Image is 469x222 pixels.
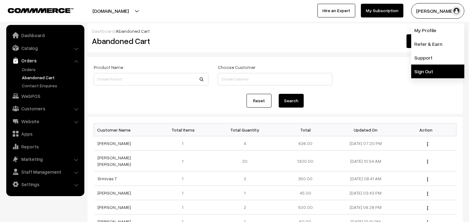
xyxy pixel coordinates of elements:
[247,94,272,108] a: Reset
[8,128,82,139] a: Apps
[154,186,215,200] td: 1
[8,103,82,114] a: Customers
[98,205,131,210] a: [PERSON_NAME]
[336,171,396,186] td: [DATE] 08:41 AM
[411,65,464,78] a: Sign Out
[8,153,82,165] a: Marketing
[8,6,62,14] a: COMMMERCE
[427,177,428,181] img: Menu
[8,55,82,66] a: Orders
[94,73,208,85] input: Choose Product
[8,166,82,177] a: Staff Management
[215,136,275,151] td: 4
[94,64,123,70] label: Product Name
[317,4,355,17] a: Hire an Expert
[92,36,208,46] h2: Abandoned Cart
[154,171,215,186] td: 1
[98,155,131,167] a: [PERSON_NAME] [PERSON_NAME]
[92,28,458,34] div: /
[336,186,396,200] td: [DATE] 03:43 PM
[215,171,275,186] td: 2
[427,192,428,196] img: Menu
[20,82,82,89] a: Contact Enquires
[98,141,131,146] a: [PERSON_NAME]
[215,200,275,215] td: 2
[154,151,215,171] td: 1
[411,51,464,65] a: Support
[336,200,396,215] td: [DATE] 06:28 PM
[361,4,403,17] a: My Subscription
[427,160,428,164] img: Menu
[215,151,275,171] td: 20
[452,6,461,16] img: user
[71,3,151,19] button: [DOMAIN_NAME]
[20,74,82,81] a: Abandoned Cart
[154,200,215,215] td: 1
[275,171,335,186] td: 350.00
[275,136,335,151] td: 636.00
[275,186,335,200] td: 45.00
[427,142,428,146] img: Menu
[98,176,117,181] a: Srinivas T
[215,186,275,200] td: 1
[8,141,82,152] a: Reports
[396,123,456,136] th: Action
[336,151,396,171] td: [DATE] 10:54 AM
[336,123,396,136] th: Updated On
[8,30,82,41] a: Dashboard
[8,90,82,102] a: WebPOS
[154,123,215,136] th: Total Items
[275,151,335,171] td: 1300.00
[427,206,428,210] img: Menu
[279,94,304,108] button: Search
[8,42,82,54] a: Catalog
[8,179,82,190] a: Settings
[336,136,396,151] td: [DATE] 07:20 PM
[116,28,150,34] span: Abandoned Cart
[411,3,464,19] button: [PERSON_NAME]
[98,190,131,195] a: [PERSON_NAME]
[275,123,335,136] th: Total
[8,116,82,127] a: Website
[411,23,464,37] a: My Profile
[275,200,335,215] td: 500.00
[20,66,82,73] a: Orders
[407,34,458,48] button: Add products to cart
[215,123,275,136] th: Total Quantity
[154,136,215,151] td: 1
[94,123,154,136] th: Customer Name
[92,28,115,34] a: Dashboard
[411,37,464,51] a: Refer & Earn
[218,73,332,85] input: Choose Customer
[218,64,256,70] label: Choose Customer
[8,8,73,13] img: COMMMERCE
